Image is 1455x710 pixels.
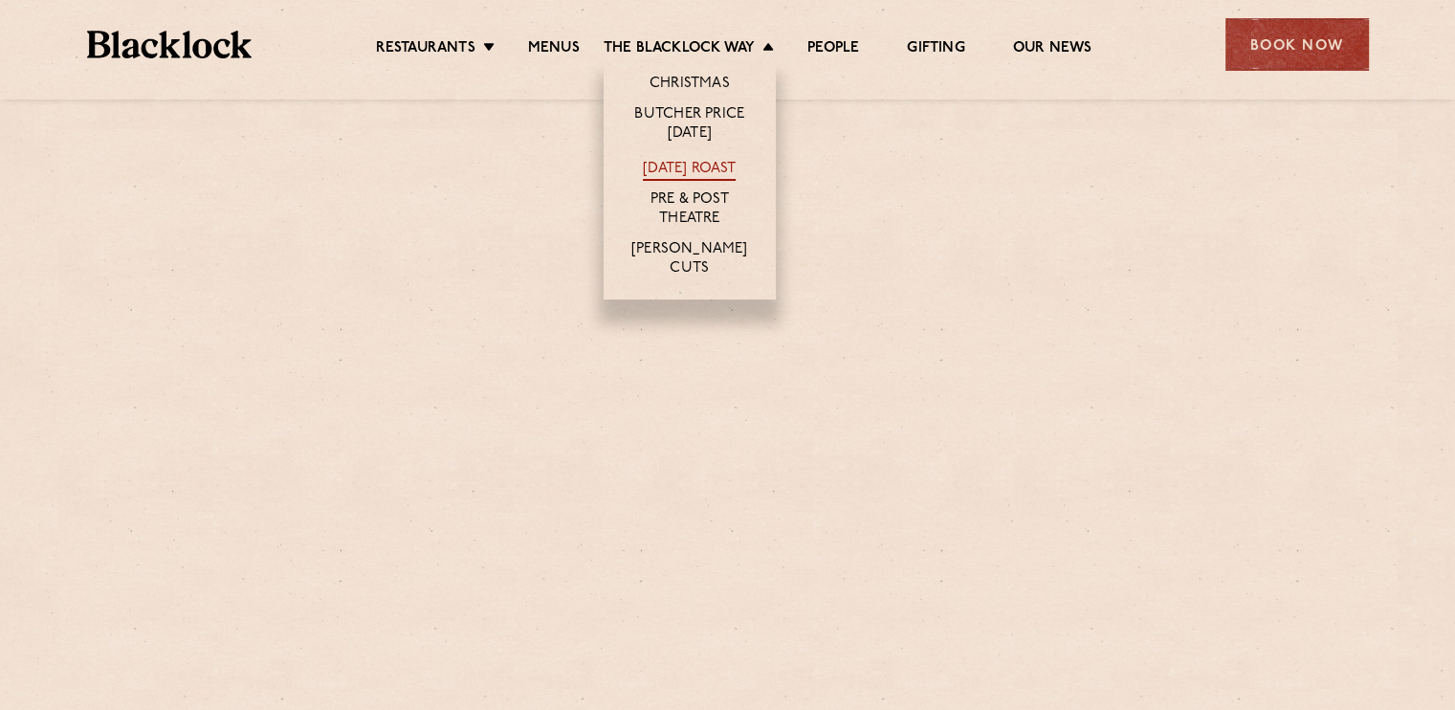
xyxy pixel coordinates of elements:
a: Butcher Price [DATE] [623,105,757,145]
a: Our News [1013,39,1092,60]
a: [PERSON_NAME] Cuts [623,240,757,280]
div: Book Now [1225,18,1369,71]
a: Pre & Post Theatre [623,190,757,231]
img: BL_Textured_Logo-footer-cropped.svg [87,31,253,58]
a: [DATE] Roast [643,160,736,181]
a: Christmas [650,75,730,96]
a: Menus [528,39,580,60]
a: People [807,39,859,60]
a: Gifting [907,39,964,60]
a: The Blacklock Way [604,39,755,60]
a: Restaurants [376,39,475,60]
